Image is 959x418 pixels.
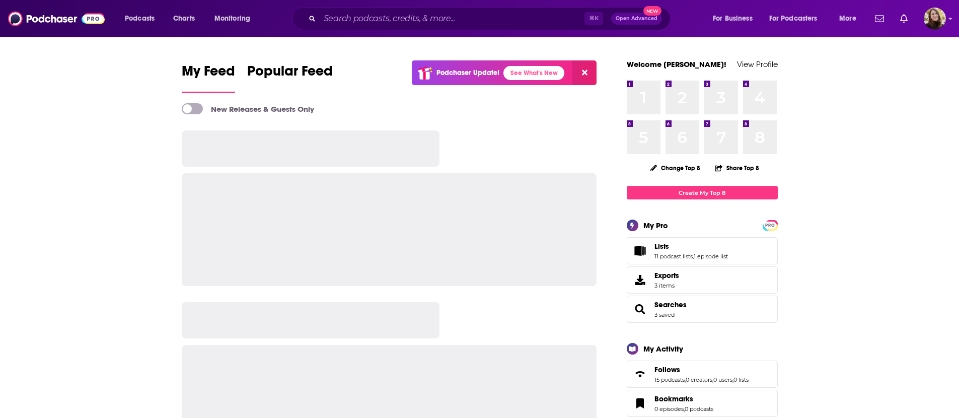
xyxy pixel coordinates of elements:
a: 11 podcast lists [654,253,693,260]
a: See What's New [503,66,564,80]
a: Searches [630,302,650,316]
a: 0 episodes [654,405,684,412]
img: Podchaser - Follow, Share and Rate Podcasts [8,9,105,28]
span: , [684,405,685,412]
a: New Releases & Guests Only [182,103,314,114]
button: open menu [118,11,168,27]
span: , [732,376,733,383]
button: Share Top 8 [714,158,760,178]
span: Lists [627,237,778,264]
a: 0 lists [733,376,749,383]
span: Exports [654,271,679,280]
span: , [685,376,686,383]
a: Bookmarks [654,394,713,403]
a: 1 episode list [694,253,728,260]
button: open menu [763,11,832,27]
a: View Profile [737,59,778,69]
span: New [643,6,661,16]
a: Welcome [PERSON_NAME]! [627,59,726,69]
span: Bookmarks [654,394,693,403]
a: Exports [627,266,778,294]
span: 3 items [654,282,679,289]
a: Popular Feed [247,62,333,93]
span: Podcasts [125,12,155,26]
span: PRO [764,222,776,229]
a: Charts [167,11,201,27]
span: More [839,12,856,26]
a: Follows [654,365,749,374]
a: 15 podcasts [654,376,685,383]
a: Show notifications dropdown [871,10,888,27]
a: 0 users [713,376,732,383]
button: Change Top 8 [644,162,707,174]
button: Open AdvancedNew [611,13,662,25]
a: 3 saved [654,311,675,318]
a: Bookmarks [630,396,650,410]
div: Search podcasts, credits, & more... [302,7,680,30]
span: Popular Feed [247,62,333,86]
span: Follows [627,361,778,388]
span: For Business [713,12,753,26]
a: Lists [654,242,728,251]
a: Follows [630,367,650,381]
a: Create My Top 8 [627,186,778,199]
button: open menu [706,11,765,27]
span: Open Advanced [616,16,657,21]
div: My Activity [643,344,683,354]
span: Searches [627,296,778,323]
span: Follows [654,365,680,374]
span: , [712,376,713,383]
button: open menu [832,11,869,27]
a: Searches [654,300,687,309]
span: Lists [654,242,669,251]
button: open menu [207,11,263,27]
div: My Pro [643,221,668,230]
a: 0 podcasts [685,405,713,412]
span: Exports [630,273,650,287]
input: Search podcasts, credits, & more... [320,11,584,27]
span: Charts [173,12,195,26]
span: Bookmarks [627,390,778,417]
button: Show profile menu [924,8,946,30]
a: Lists [630,244,650,258]
img: User Profile [924,8,946,30]
a: PRO [764,221,776,229]
a: My Feed [182,62,235,93]
span: , [693,253,694,260]
p: Podchaser Update! [436,68,499,77]
span: For Podcasters [769,12,818,26]
a: Show notifications dropdown [896,10,912,27]
span: My Feed [182,62,235,86]
span: Logged in as katiefuchs [924,8,946,30]
span: Monitoring [214,12,250,26]
a: 0 creators [686,376,712,383]
span: ⌘ K [584,12,603,25]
